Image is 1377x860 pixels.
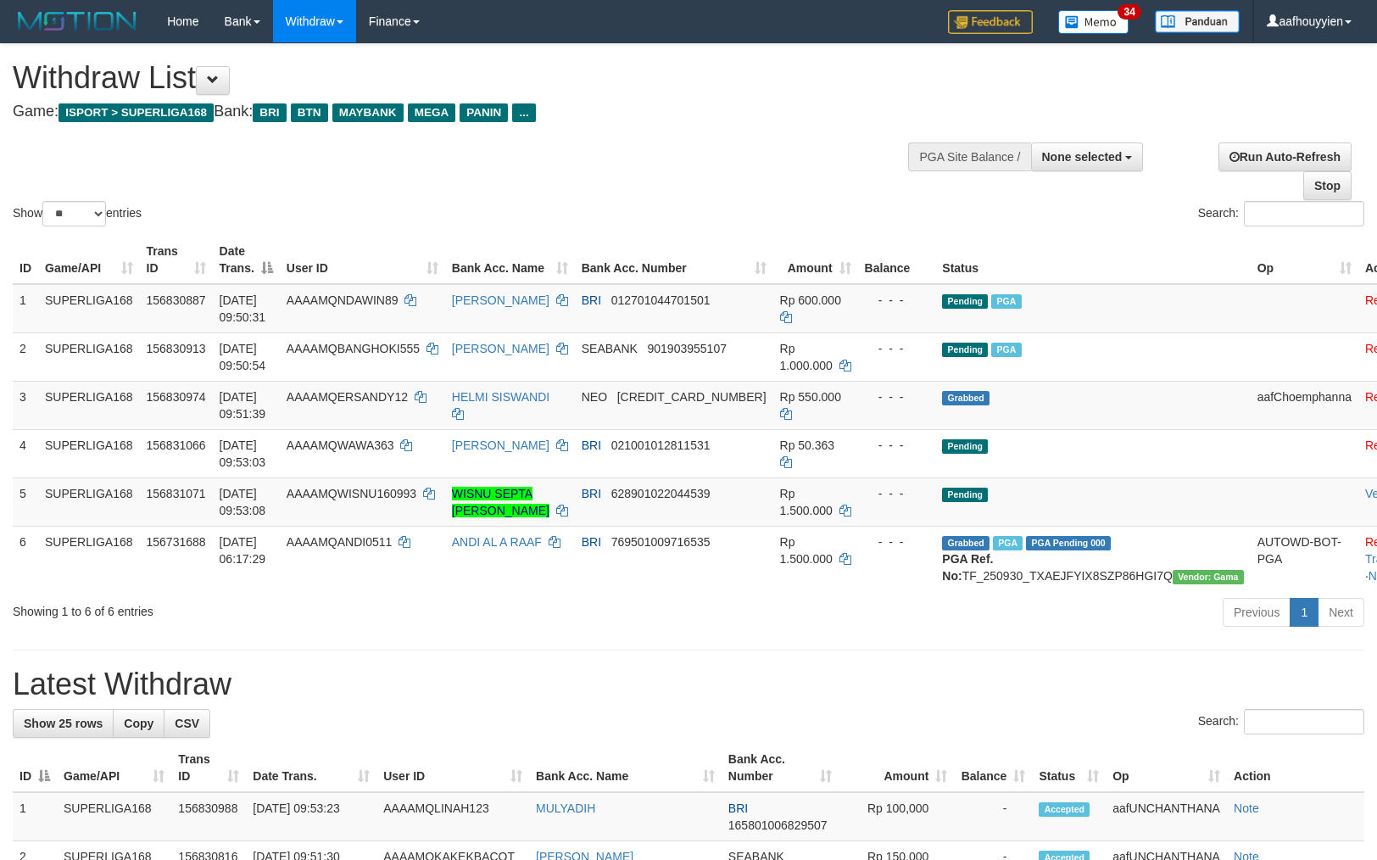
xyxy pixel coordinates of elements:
a: [PERSON_NAME] [452,293,549,307]
span: 156831066 [147,438,206,452]
th: Game/API: activate to sort column ascending [38,236,140,284]
b: PGA Ref. No: [942,552,993,583]
span: AAAAMQANDI0511 [287,535,393,549]
input: Search: [1244,709,1364,734]
span: Grabbed [942,536,990,550]
span: Copy [124,717,153,730]
a: Stop [1303,171,1352,200]
span: AAAAMQERSANDY12 [287,390,408,404]
select: Showentries [42,201,106,226]
span: 156830974 [147,390,206,404]
span: BRI [582,438,601,452]
span: Pending [942,343,988,357]
span: AAAAMQWAWA363 [287,438,394,452]
span: None selected [1042,150,1123,164]
span: Rp 1.500.000 [780,487,833,517]
img: Button%20Memo.svg [1058,10,1129,34]
th: Amount: activate to sort column ascending [773,236,858,284]
label: Search: [1198,709,1364,734]
span: BRI [253,103,286,122]
h1: Withdraw List [13,61,901,95]
span: Copy 901903955107 to clipboard [648,342,727,355]
span: PGA Pending [1026,536,1111,550]
div: - - - [865,485,929,502]
label: Show entries [13,201,142,226]
th: Game/API: activate to sort column ascending [57,744,171,792]
td: aafUNCHANTHANA [1106,792,1227,841]
span: ... [512,103,535,122]
td: 6 [13,526,38,591]
td: SUPERLIGA168 [38,381,140,429]
span: [DATE] 09:51:39 [220,390,266,421]
div: PGA Site Balance / [908,142,1030,171]
span: Pending [942,294,988,309]
th: User ID: activate to sort column ascending [376,744,529,792]
a: CSV [164,709,210,738]
td: 1 [13,792,57,841]
span: BRI [728,801,748,815]
div: - - - [865,388,929,405]
td: AAAAMQLINAH123 [376,792,529,841]
span: Grabbed [942,391,990,405]
a: Run Auto-Refresh [1218,142,1352,171]
a: Note [1234,801,1259,815]
td: AUTOWD-BOT-PGA [1251,526,1358,591]
span: NEO [582,390,607,404]
td: Rp 100,000 [839,792,955,841]
span: Copy 628901022044539 to clipboard [611,487,711,500]
a: 1 [1290,598,1318,627]
td: 156830988 [171,792,246,841]
td: SUPERLIGA168 [38,429,140,477]
span: 156830887 [147,293,206,307]
span: Marked by aafromsomean [993,536,1023,550]
td: TF_250930_TXAEJFYIX8SZP86HGI7Q [935,526,1250,591]
td: SUPERLIGA168 [38,332,140,381]
th: Date Trans.: activate to sort column descending [213,236,280,284]
th: Action [1227,744,1364,792]
span: BRI [582,293,601,307]
a: Show 25 rows [13,709,114,738]
a: [PERSON_NAME] [452,342,549,355]
span: Copy 165801006829507 to clipboard [728,818,828,832]
span: 156830913 [147,342,206,355]
h1: Latest Withdraw [13,667,1364,701]
td: - [954,792,1032,841]
div: - - - [865,292,929,309]
span: 34 [1118,4,1140,20]
th: Trans ID: activate to sort column ascending [140,236,213,284]
span: CSV [175,717,199,730]
span: SEABANK [582,342,638,355]
a: Next [1318,598,1364,627]
th: Status [935,236,1250,284]
a: Copy [113,709,164,738]
th: Balance [858,236,936,284]
span: Vendor URL: https://trx31.1velocity.biz [1173,570,1244,584]
div: - - - [865,533,929,550]
img: Feedback.jpg [948,10,1033,34]
th: Amount: activate to sort column ascending [839,744,955,792]
th: Bank Acc. Number: activate to sort column ascending [575,236,773,284]
td: [DATE] 09:53:23 [246,792,376,841]
img: panduan.png [1155,10,1240,33]
span: Rp 50.363 [780,438,835,452]
th: Date Trans.: activate to sort column ascending [246,744,376,792]
td: 1 [13,284,38,333]
th: Op: activate to sort column ascending [1251,236,1358,284]
span: PANIN [460,103,508,122]
span: Pending [942,488,988,502]
input: Search: [1244,201,1364,226]
a: [PERSON_NAME] [452,438,549,452]
button: None selected [1031,142,1144,171]
span: Accepted [1039,802,1090,817]
label: Search: [1198,201,1364,226]
span: Rp 1.000.000 [780,342,833,372]
span: MAYBANK [332,103,404,122]
span: ISPORT > SUPERLIGA168 [59,103,214,122]
img: MOTION_logo.png [13,8,142,34]
th: Bank Acc. Name: activate to sort column ascending [529,744,722,792]
span: Copy 021001012811531 to clipboard [611,438,711,452]
span: Copy 5859458273470501 to clipboard [617,390,767,404]
th: Trans ID: activate to sort column ascending [171,744,246,792]
td: 3 [13,381,38,429]
td: SUPERLIGA168 [38,477,140,526]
